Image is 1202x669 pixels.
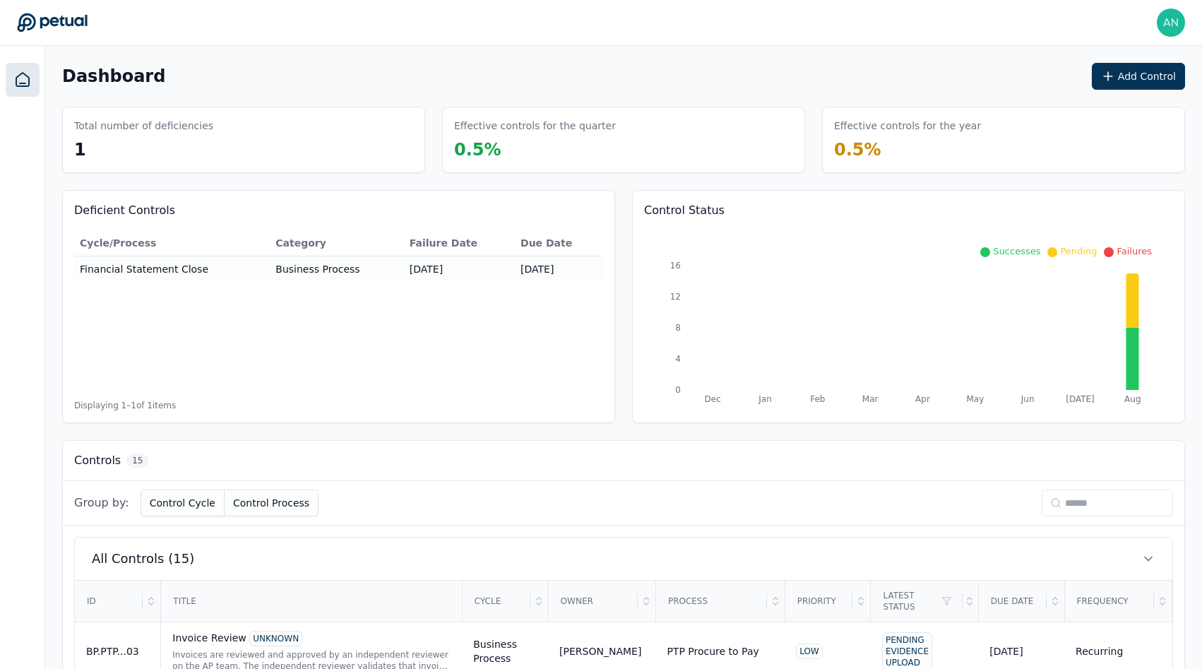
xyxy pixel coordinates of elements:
[670,261,681,271] tspan: 16
[675,354,681,364] tspan: 4
[162,581,460,621] div: Title
[249,631,302,646] div: UNKNOWN
[270,256,403,283] td: Business Process
[862,394,879,404] tspan: Mar
[86,644,149,658] div: BP.PTP...03
[404,230,515,256] th: Failure Date
[74,452,121,469] h3: Controls
[1124,394,1141,404] tspan: Aug
[786,581,853,621] div: Priority
[675,323,681,333] tspan: 8
[989,644,1053,658] div: [DATE]
[1066,394,1095,404] tspan: [DATE]
[1117,246,1152,256] span: Failures
[74,119,213,133] h3: Total number of deficiencies
[126,454,148,468] span: 15
[74,230,270,256] th: Cycle/Process
[796,644,823,659] div: LOW
[6,63,40,97] a: Dashboard
[549,581,638,621] div: Owner
[75,538,1172,580] button: All Controls (15)
[270,230,403,256] th: Category
[915,394,930,404] tspan: Apr
[1092,63,1185,90] button: Add Control
[515,256,603,283] td: [DATE]
[834,119,981,133] h3: Effective controls for the year
[1060,246,1097,256] span: Pending
[670,292,681,302] tspan: 12
[657,581,767,621] div: Process
[667,644,758,658] div: PTP Procure to Pay
[172,631,451,646] div: Invoice Review
[76,581,143,621] div: ID
[74,495,129,511] span: Group by:
[454,140,501,160] span: 0.5 %
[74,400,176,411] span: Displaying 1– 1 of 1 items
[993,246,1040,256] span: Successes
[834,140,881,160] span: 0.5 %
[17,13,88,32] a: Go to Dashboard
[454,119,616,133] h3: Effective controls for the quarter
[675,385,681,395] tspan: 0
[92,549,194,569] span: All Controls (15)
[74,202,603,219] h3: Deficient Controls
[980,581,1047,621] div: Due Date
[758,394,772,404] tspan: Jan
[871,581,963,621] div: Latest Status
[62,65,165,88] h1: Dashboard
[644,202,1173,219] h3: Control Status
[1066,581,1154,621] div: Frequency
[74,256,270,283] td: Financial Statement Close
[559,644,641,658] div: [PERSON_NAME]
[141,490,225,516] button: Control Cycle
[966,394,984,404] tspan: May
[1020,394,1035,404] tspan: Jun
[74,140,86,160] span: 1
[705,394,721,404] tspan: Dec
[1157,8,1185,37] img: andrew+reddit@petual.ai
[810,394,825,404] tspan: Feb
[404,256,515,283] td: [DATE]
[225,490,319,516] button: Control Process
[463,581,530,621] div: Cycle
[515,230,603,256] th: Due Date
